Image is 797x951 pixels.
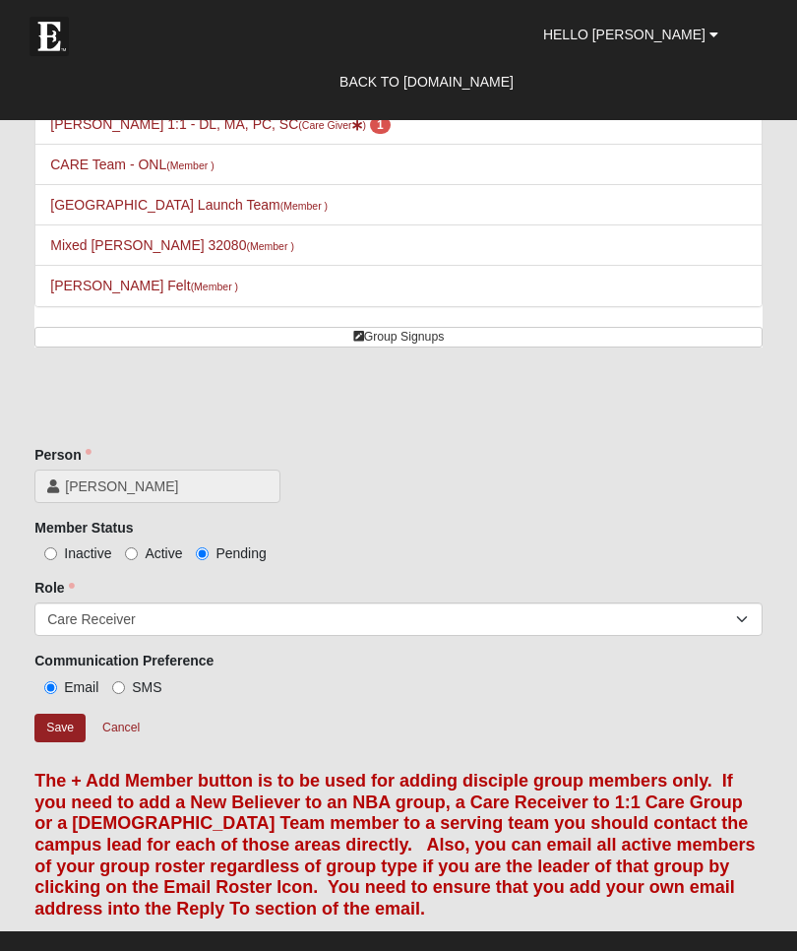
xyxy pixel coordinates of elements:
span: Inactive [64,545,111,561]
input: SMS [112,681,125,694]
span: [PERSON_NAME] [65,476,268,496]
a: [GEOGRAPHIC_DATA] Launch Team(Member ) [50,197,328,213]
input: Email [44,681,57,694]
label: Person [34,445,91,465]
input: Pending [196,547,209,560]
small: (Member ) [280,200,328,212]
input: Active [125,547,138,560]
font: The + Add Member button is to be used for adding disciple group members only. If you need to add ... [34,771,755,919]
label: Communication Preference [34,651,214,670]
a: Hello [PERSON_NAME] [528,10,733,59]
a: [PERSON_NAME] 1:1 - DL, MA, PC, SC(Care Giver) 1 [50,116,390,132]
input: Alt+s [34,714,86,742]
a: Back to [DOMAIN_NAME] [325,57,528,106]
a: Mixed [PERSON_NAME] 32080(Member ) [50,237,294,253]
label: Member Status [34,518,133,538]
label: Role [34,578,74,598]
small: (Care Giver ) [298,119,366,131]
a: [PERSON_NAME] Felt(Member ) [50,278,238,293]
span: Hello [PERSON_NAME] [543,27,705,42]
span: Email [64,679,98,695]
small: (Member ) [191,281,238,292]
span: Pending [215,545,266,561]
span: SMS [132,679,161,695]
small: (Member ) [246,240,293,252]
span: number of pending members [370,116,391,134]
span: Active [145,545,182,561]
a: Group Signups [34,327,763,348]
input: Inactive [44,547,57,560]
img: Eleven22 logo [30,17,69,56]
small: (Member ) [166,159,214,171]
a: Cancel [90,713,153,743]
a: CARE Team - ONL(Member ) [50,157,214,172]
